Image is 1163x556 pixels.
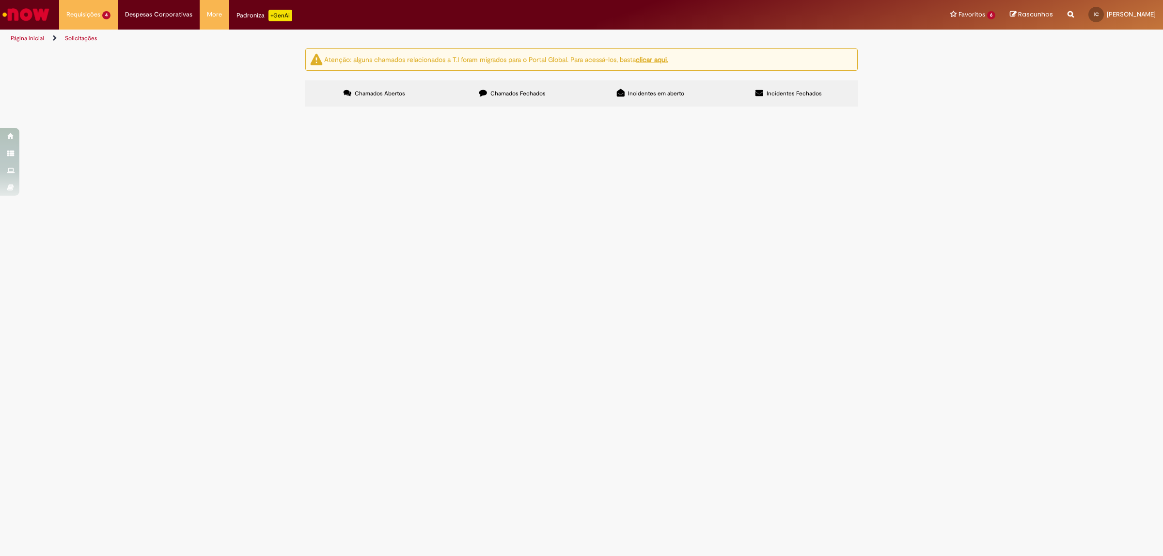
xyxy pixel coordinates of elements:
[268,10,292,21] p: +GenAi
[355,90,405,97] span: Chamados Abertos
[959,10,985,19] span: Favoritos
[65,34,97,42] a: Solicitações
[102,11,110,19] span: 4
[66,10,100,19] span: Requisições
[236,10,292,21] div: Padroniza
[490,90,546,97] span: Chamados Fechados
[1094,11,1099,17] span: IC
[207,10,222,19] span: More
[1018,10,1053,19] span: Rascunhos
[324,55,668,63] ng-bind-html: Atenção: alguns chamados relacionados a T.I foram migrados para o Portal Global. Para acessá-los,...
[628,90,684,97] span: Incidentes em aberto
[636,55,668,63] a: clicar aqui.
[1,5,51,24] img: ServiceNow
[767,90,822,97] span: Incidentes Fechados
[125,10,192,19] span: Despesas Corporativas
[987,11,995,19] span: 6
[11,34,44,42] a: Página inicial
[1107,10,1156,18] span: [PERSON_NAME]
[1010,10,1053,19] a: Rascunhos
[7,30,768,47] ul: Trilhas de página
